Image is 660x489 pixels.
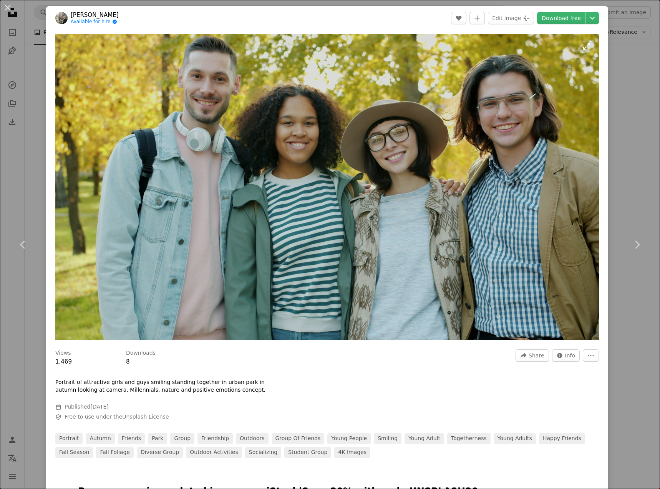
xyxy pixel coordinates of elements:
img: Go to Vitaly Gariev's profile [55,12,68,24]
a: group [170,433,194,444]
a: fall season [55,447,93,458]
a: student group [284,447,331,458]
span: Published [65,404,109,410]
time: September 23, 2025 at 10:40:51 AM GMT+3 [90,404,108,410]
a: young people [327,433,371,444]
a: fall foliage [96,447,134,458]
a: group of friends [272,433,325,444]
a: outdoor activities [186,447,242,458]
button: Edit image [488,12,534,24]
img: Four friends smiling in a park during autumn [55,34,599,340]
a: togetherness [447,433,491,444]
span: Share [529,350,544,361]
a: Available for hire [71,19,119,25]
button: Stats about this image [552,349,580,362]
span: 8 [126,358,130,365]
a: portrait [55,433,83,444]
a: friendship [197,433,233,444]
button: Add to Collection [469,12,485,24]
button: Share this image [516,349,549,362]
span: 1,469 [55,358,72,365]
h3: Views [55,349,71,357]
button: Zoom in on this image [55,34,599,340]
a: smiling [374,433,401,444]
button: Like [451,12,466,24]
a: young adult [405,433,444,444]
a: friends [118,433,145,444]
a: socializing [245,447,281,458]
a: autumn [86,433,114,444]
a: [PERSON_NAME] [71,11,119,19]
a: Next [614,208,660,282]
span: Info [565,350,575,361]
a: Download free [537,12,585,24]
a: young adults [494,433,536,444]
h3: Downloads [126,349,156,357]
a: Unsplash License [122,414,169,420]
a: 4K images [334,447,370,458]
span: Free to use under the [65,413,169,421]
button: More Actions [583,349,599,362]
button: Choose download size [586,12,599,24]
p: Portrait of attractive girls and guys smiling standing together in urban park in autumn looking a... [55,379,286,394]
a: diverse group [137,447,183,458]
a: park [148,433,167,444]
a: outdoors [236,433,268,444]
a: happy friends [539,433,585,444]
